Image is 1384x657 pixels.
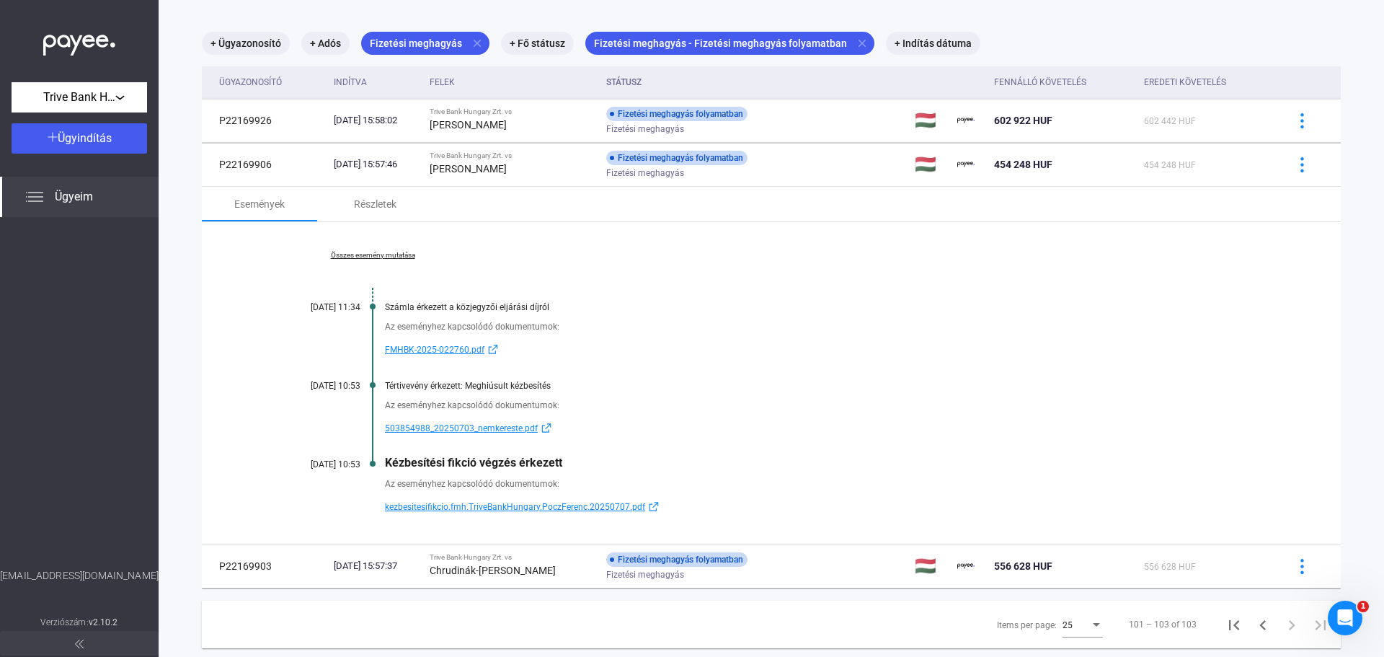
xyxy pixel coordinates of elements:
td: 🇭🇺 [909,544,951,588]
div: Fizetési meghagyás folyamatban [606,552,748,567]
img: payee-logo [957,112,975,129]
mat-chip: Fizetési meghagyás - Fizetési meghagyás folyamatban [585,32,874,55]
button: more-blue [1287,105,1317,136]
a: FMHBK-2025-022760.pdfexternal-link-blue [385,341,1269,358]
strong: Chrudinák-[PERSON_NAME] [430,565,556,576]
img: external-link-blue [484,344,502,355]
div: Felek [430,74,455,91]
strong: v2.10.2 [89,617,118,627]
img: external-link-blue [645,501,662,512]
div: Az eseményhez kapcsolódó dokumentumok: [385,319,1269,334]
div: Számla érkezett a közjegyzői eljárási díjról [385,302,1269,312]
span: 556 628 HUF [1144,562,1196,572]
button: Previous page [1248,610,1277,639]
span: Trive Bank Hungary Zrt. [43,89,115,106]
mat-chip: + Fő státusz [501,32,574,55]
div: Az eseményhez kapcsolódó dokumentumok: [385,477,1269,491]
div: [DATE] 11:34 [274,302,360,312]
span: Fizetési meghagyás [606,164,684,182]
div: Részletek [354,195,396,213]
img: payee-logo [957,557,975,575]
div: Tértivevény érkezett: Meghiúsult kézbesítés [385,381,1269,391]
mat-chip: + Ügyazonosító [202,32,290,55]
div: [DATE] 10:53 [274,381,360,391]
div: Eredeti követelés [1144,74,1226,91]
img: payee-logo [957,156,975,173]
td: 🇭🇺 [909,99,951,142]
td: P22169906 [202,143,328,186]
span: kezbesitesifikcio.fmh.TriveBankHungary.PoczFerenc.20250707.pdf [385,498,645,516]
span: Ügyindítás [58,131,112,145]
span: 602 442 HUF [1144,116,1196,126]
span: 454 248 HUF [1144,160,1196,170]
div: Fizetési meghagyás folyamatban [606,107,748,121]
mat-chip: + Adós [301,32,350,55]
div: Trive Bank Hungary Zrt. vs [430,107,594,116]
button: Next page [1277,610,1306,639]
img: external-link-blue [538,423,555,433]
button: Trive Bank Hungary Zrt. [12,82,147,113]
img: more-blue [1295,559,1310,574]
div: [DATE] 15:57:46 [334,157,418,172]
span: Fizetési meghagyás [606,566,684,583]
button: Ügyindítás [12,123,147,154]
iframe: Intercom live chat [1328,601,1362,635]
span: Fizetési meghagyás [606,120,684,138]
td: P22169903 [202,544,328,588]
img: plus-white.svg [48,132,58,142]
div: Fennálló követelés [994,74,1086,91]
span: FMHBK-2025-022760.pdf [385,341,484,358]
td: 🇭🇺 [909,143,951,186]
img: white-payee-white-dot.svg [43,27,115,56]
div: Indítva [334,74,418,91]
a: Összes esemény mutatása [274,251,471,260]
div: Fizetési meghagyás folyamatban [606,151,748,165]
div: Indítva [334,74,367,91]
div: [DATE] 15:57:37 [334,559,418,573]
div: Események [234,195,285,213]
div: Az eseményhez kapcsolódó dokumentumok: [385,398,1269,413]
div: Trive Bank Hungary Zrt. vs [430,151,594,160]
div: Felek [430,74,594,91]
img: more-blue [1295,113,1310,128]
div: Ügyazonosító [219,74,322,91]
div: Ügyazonosító [219,74,282,91]
div: Eredeti követelés [1144,74,1269,91]
strong: [PERSON_NAME] [430,119,507,131]
span: 454 248 HUF [994,159,1052,170]
span: 602 922 HUF [994,115,1052,126]
span: 503854988_20250703_nemkereste.pdf [385,420,538,437]
a: kezbesitesifikcio.fmh.TriveBankHungary.PoczFerenc.20250707.pdfexternal-link-blue [385,498,1269,516]
th: Státusz [600,66,910,99]
span: Ügyeim [55,188,93,206]
div: Items per page: [997,617,1057,634]
button: more-blue [1287,149,1317,180]
a: 503854988_20250703_nemkereste.pdfexternal-link-blue [385,420,1269,437]
div: [DATE] 10:53 [274,459,360,469]
mat-chip: + Indítás dátuma [886,32,980,55]
div: Kézbesítési fikció végzés érkezett [385,456,1269,469]
span: 1 [1357,601,1369,612]
div: Trive Bank Hungary Zrt. vs [430,553,594,562]
mat-select: Items per page: [1063,616,1103,633]
div: Fennálló követelés [994,74,1132,91]
img: list.svg [26,188,43,206]
img: arrow-double-left-grey.svg [75,640,84,648]
span: 25 [1063,620,1073,630]
td: P22169926 [202,99,328,142]
span: 556 628 HUF [994,560,1052,572]
button: more-blue [1287,551,1317,581]
button: First page [1220,610,1248,639]
strong: [PERSON_NAME] [430,163,507,175]
div: [DATE] 15:58:02 [334,113,418,128]
mat-chip: Fizetési meghagyás [361,32,489,55]
img: more-blue [1295,157,1310,172]
mat-icon: close [471,37,484,50]
mat-icon: close [856,37,869,50]
button: Last page [1306,610,1335,639]
div: 101 – 103 of 103 [1129,616,1197,633]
